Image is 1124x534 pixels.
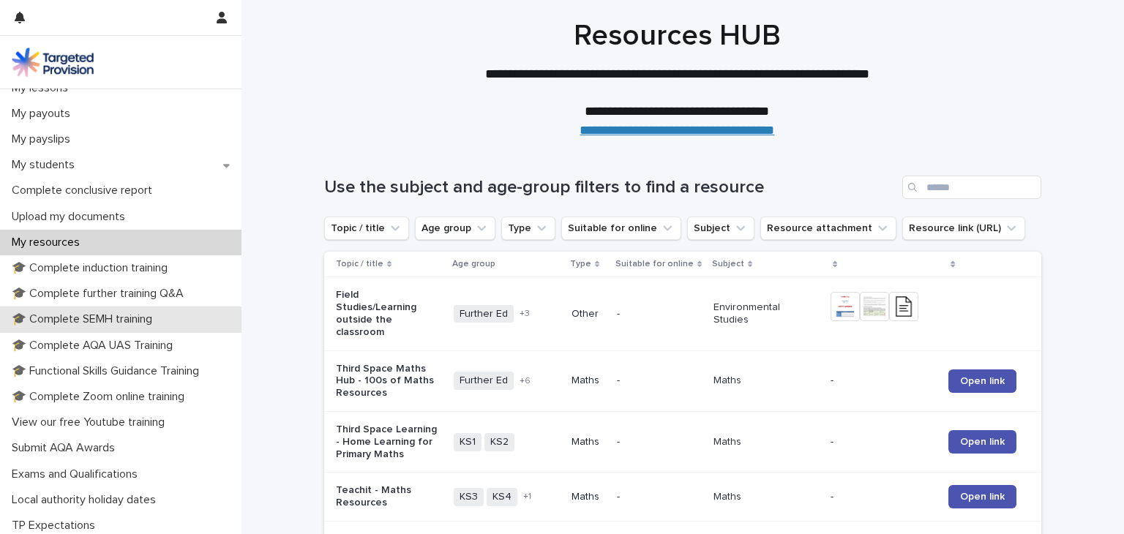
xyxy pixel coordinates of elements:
[454,372,514,390] span: Further Ed
[687,217,754,240] button: Subject
[6,210,137,224] p: Upload my documents
[6,390,196,404] p: 🎓 Complete Zoom online training
[6,364,211,378] p: 🎓 Functional Skills Guidance Training
[454,488,484,506] span: KS3
[336,256,383,272] p: Topic / title
[617,491,702,503] p: -
[12,48,94,77] img: M5nRWzHhSzIhMunXDL62
[318,18,1035,53] h1: Resources HUB
[713,436,818,448] p: Maths
[484,433,514,451] span: KS2
[572,436,605,448] p: Maths
[6,415,176,429] p: View our free Youtube training
[713,375,818,387] p: Maths
[6,519,107,533] p: TP Expectations
[523,492,531,501] span: + 1
[617,436,702,448] p: -
[831,491,935,503] p: -
[960,437,1005,447] span: Open link
[454,433,482,451] span: KS1
[324,177,896,198] h1: Use the subject and age-group filters to find a resource
[617,308,702,320] p: -
[6,158,86,172] p: My students
[831,436,935,448] p: -
[760,217,896,240] button: Resource attachment
[324,411,1041,472] tr: Third Space Learning - Home Learning for Primary MathsKS1KS2Maths-Maths-Open link
[713,491,818,503] p: Maths
[6,312,164,326] p: 🎓 Complete SEMH training
[6,493,168,507] p: Local authority holiday dates
[6,132,82,146] p: My payslips
[487,488,517,506] span: KS4
[615,256,694,272] p: Suitable for online
[415,217,495,240] button: Age group
[324,217,409,240] button: Topic / title
[6,261,179,275] p: 🎓 Complete induction training
[520,309,530,318] span: + 3
[324,350,1041,411] tr: Third Space Maths Hub - 100s of Maths ResourcesFurther Ed+6Maths-Maths-Open link
[6,184,164,198] p: Complete conclusive report
[572,308,605,320] p: Other
[948,430,1016,454] a: Open link
[831,375,935,387] p: -
[572,375,605,387] p: Maths
[452,256,495,272] p: Age group
[712,256,744,272] p: Subject
[520,377,531,386] span: + 6
[6,441,127,455] p: Submit AQA Awards
[336,424,441,460] p: Third Space Learning - Home Learning for Primary Maths
[336,289,441,338] p: Field Studies/Learning outside the classroom
[6,107,82,121] p: My payouts
[960,376,1005,386] span: Open link
[948,485,1016,508] a: Open link
[6,287,195,301] p: 🎓 Complete further training Q&A
[572,491,605,503] p: Maths
[617,375,702,387] p: -
[336,363,441,399] p: Third Space Maths Hub - 100s of Maths Resources
[561,217,681,240] button: Suitable for online
[570,256,591,272] p: Type
[454,305,514,323] span: Further Ed
[336,484,441,509] p: Teachit - Maths Resources
[902,176,1041,199] input: Search
[713,301,818,326] p: Environmental Studies
[960,492,1005,502] span: Open link
[324,473,1041,522] tr: Teachit - Maths ResourcesKS3KS4+1Maths-Maths-Open link
[6,81,80,95] p: My lessons
[6,339,184,353] p: 🎓 Complete AQA UAS Training
[6,236,91,249] p: My resources
[324,277,1041,350] tr: Field Studies/Learning outside the classroomFurther Ed+3Other-Environmental Studies
[948,369,1016,393] a: Open link
[501,217,555,240] button: Type
[902,217,1025,240] button: Resource link (URL)
[6,467,149,481] p: Exams and Qualifications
